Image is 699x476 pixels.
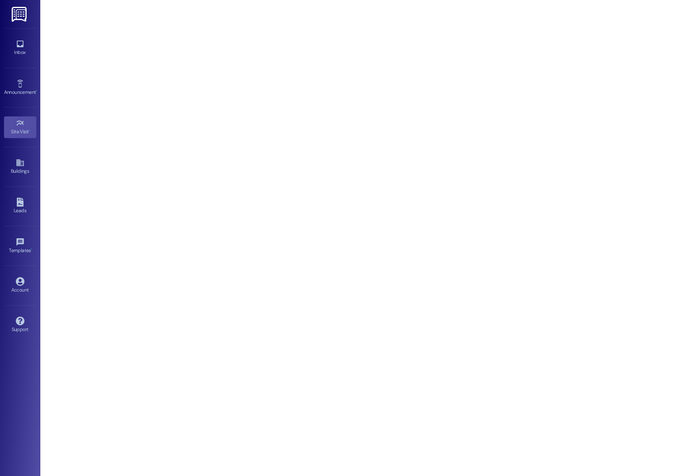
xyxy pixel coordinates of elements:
span: • [31,246,32,252]
a: Account [4,275,36,296]
img: ResiDesk Logo [12,7,28,22]
a: Site Visit • [4,116,36,138]
a: Leads [4,195,36,217]
a: Templates • [4,235,36,257]
span: • [36,88,37,94]
a: Support [4,314,36,336]
span: • [29,128,30,133]
a: Buildings [4,156,36,178]
a: Inbox [4,37,36,59]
